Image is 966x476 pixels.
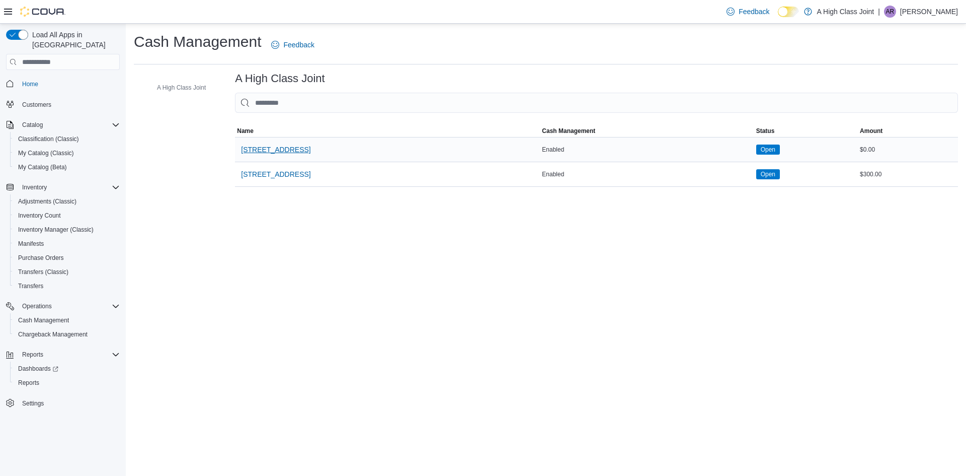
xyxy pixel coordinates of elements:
p: [PERSON_NAME] [900,6,958,18]
h1: Cash Management [134,32,261,52]
span: Cash Management [18,316,69,324]
a: Inventory Manager (Classic) [14,224,98,236]
span: Cash Management [14,314,120,326]
a: My Catalog (Beta) [14,161,71,173]
span: Dark Mode [778,17,778,18]
button: My Catalog (Classic) [10,146,124,160]
span: Manifests [18,240,44,248]
span: Manifests [14,238,120,250]
span: Purchase Orders [14,252,120,264]
button: Purchase Orders [10,251,124,265]
button: Transfers [10,279,124,293]
span: My Catalog (Beta) [14,161,120,173]
button: Catalog [2,118,124,132]
button: Manifests [10,237,124,251]
span: Settings [22,399,44,407]
a: Customers [18,99,55,111]
a: Classification (Classic) [14,133,83,145]
button: [STREET_ADDRESS] [237,164,314,184]
button: Inventory Manager (Classic) [10,223,124,237]
span: Adjustments (Classic) [14,195,120,208]
button: Reports [10,376,124,390]
span: My Catalog (Classic) [18,149,74,157]
button: Name [235,125,540,137]
a: Inventory Count [14,210,65,222]
span: Classification (Classic) [18,135,79,143]
button: [STREET_ADDRESS] [237,140,314,160]
a: Dashboards [10,362,124,376]
a: Chargeback Management [14,328,92,341]
span: Chargeback Management [14,328,120,341]
div: Enabled [540,168,754,180]
span: My Catalog (Classic) [14,147,120,159]
button: Catalog [18,119,47,131]
span: Amount [860,127,882,135]
a: Feedback [267,35,318,55]
a: Adjustments (Classic) [14,195,80,208]
span: Load All Apps in [GEOGRAPHIC_DATA] [28,30,120,50]
a: My Catalog (Classic) [14,147,78,159]
span: Open [761,145,775,154]
span: Customers [18,98,120,111]
a: Transfers (Classic) [14,266,72,278]
button: Chargeback Management [10,327,124,342]
div: Enabled [540,144,754,156]
input: This is a search bar. As you type, the results lower in the page will automatically filter. [235,93,958,113]
button: Adjustments (Classic) [10,194,124,209]
span: [STREET_ADDRESS] [241,169,310,179]
button: Home [2,76,124,91]
h3: A High Class Joint [235,73,325,85]
a: Settings [18,397,48,410]
button: Transfers (Classic) [10,265,124,279]
span: Inventory Count [18,212,61,220]
button: Amount [858,125,958,137]
span: Dashboards [14,363,120,375]
span: Chargeback Management [18,330,88,338]
a: Dashboards [14,363,62,375]
span: Catalog [18,119,120,131]
button: Inventory [2,180,124,194]
span: Transfers (Classic) [18,268,68,276]
span: Home [22,80,38,88]
span: Dashboards [18,365,58,373]
nav: Complex example [6,72,120,437]
span: Feedback [283,40,314,50]
span: Cash Management [542,127,595,135]
button: Cash Management [540,125,754,137]
span: Name [237,127,254,135]
span: Open [756,169,780,179]
p: | [878,6,880,18]
span: [STREET_ADDRESS] [241,145,310,155]
a: Reports [14,377,43,389]
span: Settings [18,397,120,410]
span: Inventory [22,183,47,191]
span: Customers [22,101,51,109]
span: A High Class Joint [157,84,206,92]
div: $0.00 [858,144,958,156]
button: Cash Management [10,313,124,327]
span: Inventory [18,181,120,193]
button: Operations [2,299,124,313]
span: Open [756,145,780,155]
span: Reports [14,377,120,389]
button: Classification (Classic) [10,132,124,146]
span: Open [761,170,775,179]
span: Status [756,127,775,135]
span: Transfers [14,280,120,292]
span: Reports [18,379,39,387]
input: Dark Mode [778,7,799,17]
button: Inventory Count [10,209,124,223]
span: Reports [18,349,120,361]
button: My Catalog (Beta) [10,160,124,174]
span: Operations [18,300,120,312]
a: Cash Management [14,314,73,326]
button: A High Class Joint [143,82,210,94]
span: Catalog [22,121,43,129]
span: Feedback [739,7,769,17]
a: Purchase Orders [14,252,68,264]
a: Feedback [722,2,773,22]
span: Inventory Manager (Classic) [18,226,94,234]
span: Inventory Count [14,210,120,222]
span: Transfers (Classic) [14,266,120,278]
span: Reports [22,351,43,359]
